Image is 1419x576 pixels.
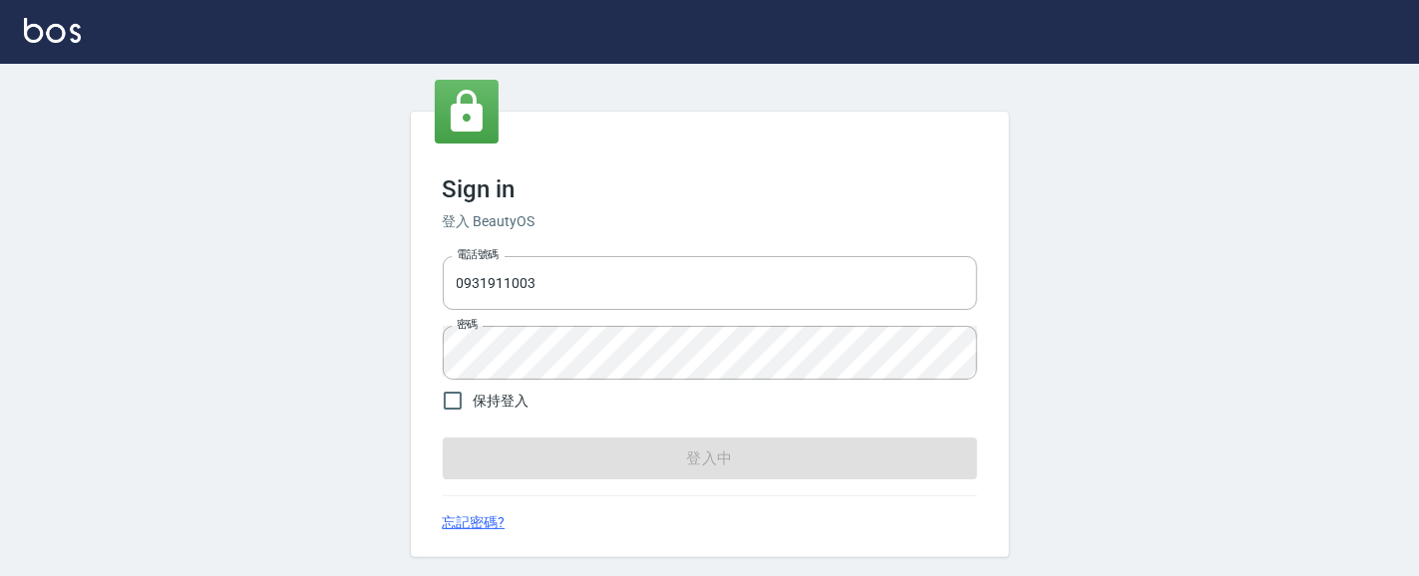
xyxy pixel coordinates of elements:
h3: Sign in [443,175,977,203]
a: 忘記密碼? [443,512,506,533]
img: Logo [24,18,81,43]
label: 電話號碼 [457,247,499,262]
h6: 登入 BeautyOS [443,211,977,232]
span: 保持登入 [474,391,530,412]
label: 密碼 [457,317,478,332]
